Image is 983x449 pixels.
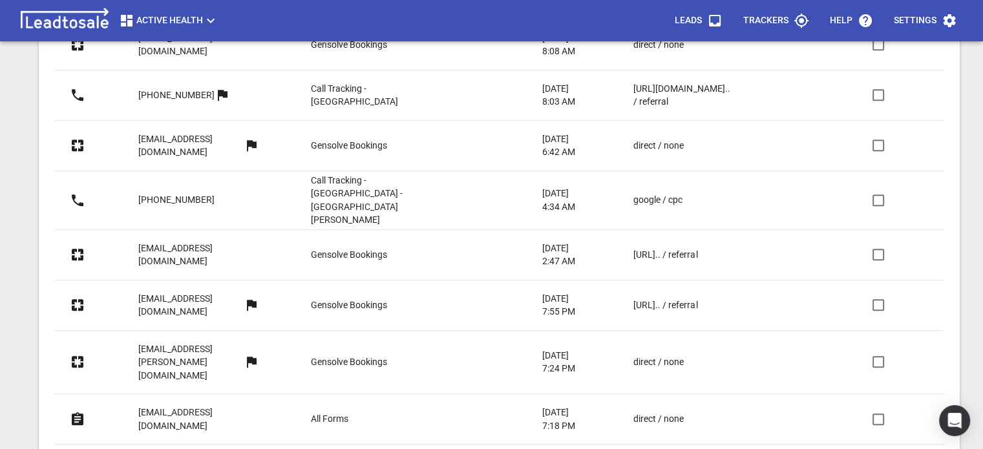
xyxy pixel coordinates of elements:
p: direct / none [633,412,684,426]
a: direct / none [633,38,730,52]
svg: Form [70,412,85,427]
a: [DATE] 7:18 PM [542,406,582,432]
p: [EMAIL_ADDRESS][PERSON_NAME][DOMAIN_NAME] [138,342,244,382]
a: [DATE] 2:47 AM [542,242,582,268]
p: direct / none [633,38,684,52]
p: Trackers [743,14,788,27]
p: google / cpc [633,193,682,207]
p: [PHONE_NUMBER] [138,193,215,207]
svg: More than one lead from this user [244,138,259,153]
p: [EMAIL_ADDRESS][DOMAIN_NAME] [138,292,244,318]
a: [EMAIL_ADDRESS][DOMAIN_NAME] [138,123,244,168]
p: Help [830,14,852,27]
a: [EMAIL_ADDRESS][DOMAIN_NAME] [138,233,259,277]
p: direct / none [633,355,684,369]
svg: Custom [70,37,85,52]
a: [EMAIL_ADDRESS][DOMAIN_NAME] [138,23,259,67]
a: [DATE] 6:42 AM [542,132,582,159]
div: Open Intercom Messenger [939,405,970,436]
img: logo [16,8,114,34]
p: Gensolve Bookings [311,298,387,312]
a: Gensolve Bookings [311,298,403,312]
svg: Custom [70,354,85,370]
a: All Forms [311,412,403,426]
svg: More than one lead from this user [215,87,230,103]
a: [URL].. / referral [633,289,730,321]
p: Settings [894,14,936,27]
p: https://nzappts.gensolve.com/active_health_north_canterbury/myaccount/passwordrecovery?token=4585... [633,248,697,262]
a: [EMAIL_ADDRESS][DOMAIN_NAME] [138,397,259,441]
a: [EMAIL_ADDRESS][PERSON_NAME][DOMAIN_NAME] [138,333,244,392]
svg: Custom [70,138,85,153]
button: Active Health [114,8,224,34]
a: Gensolve Bookings [311,38,403,52]
p: Gensolve Bookings [311,355,387,369]
a: direct / none [633,355,730,369]
p: [EMAIL_ADDRESS][DOMAIN_NAME] [138,406,259,432]
p: [EMAIL_ADDRESS][DOMAIN_NAME] [138,132,244,159]
p: Gensolve Bookings [311,38,387,52]
p: [PHONE_NUMBER] [138,89,215,102]
p: All Forms [311,412,348,426]
a: [DATE] 8:08 AM [542,32,582,58]
svg: More than one lead from this user [244,297,259,313]
a: google / cpc [633,193,730,207]
svg: Custom [70,297,85,313]
svg: More than one lead from this user [244,354,259,370]
a: direct / none [633,412,730,426]
p: Gensolve Bookings [311,248,387,262]
a: Call Tracking - [GEOGRAPHIC_DATA] - [GEOGRAPHIC_DATA][PERSON_NAME] [311,174,403,227]
p: direct / none [633,139,684,152]
p: [EMAIL_ADDRESS][DOMAIN_NAME] [138,32,259,58]
span: Active Health [119,13,218,28]
p: Gensolve Bookings [311,139,387,152]
a: [EMAIL_ADDRESS][DOMAIN_NAME] [138,283,244,328]
svg: Call [70,193,85,208]
a: [PHONE_NUMBER] [138,184,215,216]
svg: Call [70,87,85,103]
p: https://www.ecosia.org/ / referral [633,82,730,109]
a: [DATE] 4:34 AM [542,187,582,213]
a: [URL].. / referral [633,239,730,271]
a: [DATE] 7:24 PM [542,349,582,375]
a: direct / none [633,139,730,152]
svg: Custom [70,247,85,262]
p: Leads [675,14,702,27]
a: [URL][DOMAIN_NAME].. / referral [633,73,730,118]
a: Call Tracking - [GEOGRAPHIC_DATA] [311,82,403,109]
a: [DATE] 7:55 PM [542,292,582,318]
a: Gensolve Bookings [311,248,403,262]
a: [DATE] 8:03 AM [542,82,582,109]
a: Gensolve Bookings [311,139,403,152]
a: [PHONE_NUMBER] [138,79,215,111]
a: Gensolve Bookings [311,355,403,369]
p: https://nzappts.gensolve.com/active_health_north_canterbury/myaccount/passwordrecovery?token=4585... [633,298,697,312]
p: [EMAIL_ADDRESS][DOMAIN_NAME] [138,242,259,268]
